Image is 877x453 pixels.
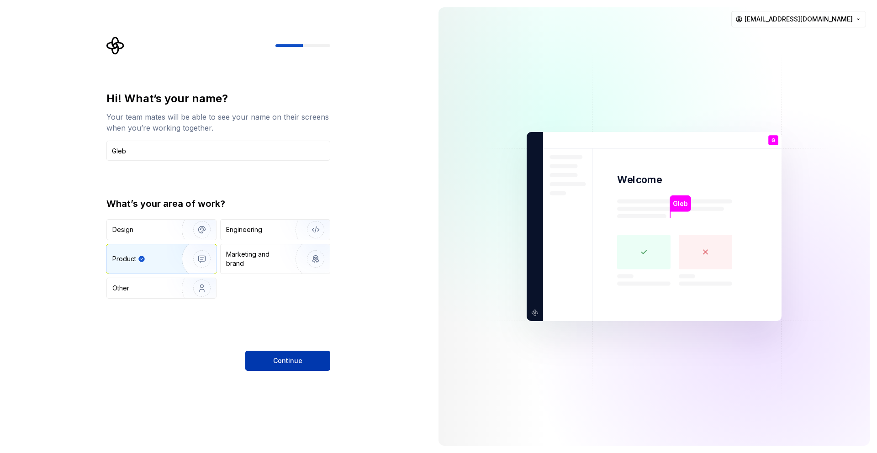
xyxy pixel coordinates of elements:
[112,254,136,263] div: Product
[771,138,775,143] p: G
[106,111,330,133] div: Your team mates will be able to see your name on their screens when you’re working together.
[745,15,853,24] span: [EMAIL_ADDRESS][DOMAIN_NAME]
[106,141,330,161] input: Han Solo
[731,11,866,27] button: [EMAIL_ADDRESS][DOMAIN_NAME]
[617,173,662,186] p: Welcome
[106,37,125,55] svg: Supernova Logo
[673,199,687,209] p: Gleb
[112,225,133,234] div: Design
[226,225,262,234] div: Engineering
[112,284,129,293] div: Other
[245,351,330,371] button: Continue
[106,197,330,210] div: What’s your area of work?
[226,250,288,268] div: Marketing and brand
[106,91,330,106] div: Hi! What’s your name?
[273,356,302,365] span: Continue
